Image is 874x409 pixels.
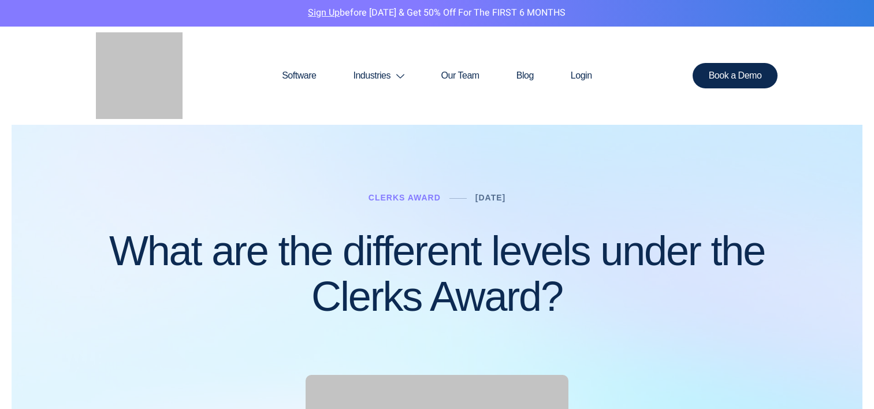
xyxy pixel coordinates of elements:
a: Sign Up [308,6,340,20]
p: before [DATE] & Get 50% Off for the FIRST 6 MONTHS [9,6,865,21]
a: [DATE] [475,193,505,202]
a: Software [263,48,334,103]
a: Book a Demo [693,63,778,88]
a: Login [552,48,611,103]
h1: What are the different levels under the Clerks Award? [96,228,778,319]
a: Clerks Award [369,193,441,202]
a: Industries [334,48,422,103]
a: Blog [498,48,552,103]
a: Our Team [423,48,498,103]
span: Book a Demo [709,71,762,80]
